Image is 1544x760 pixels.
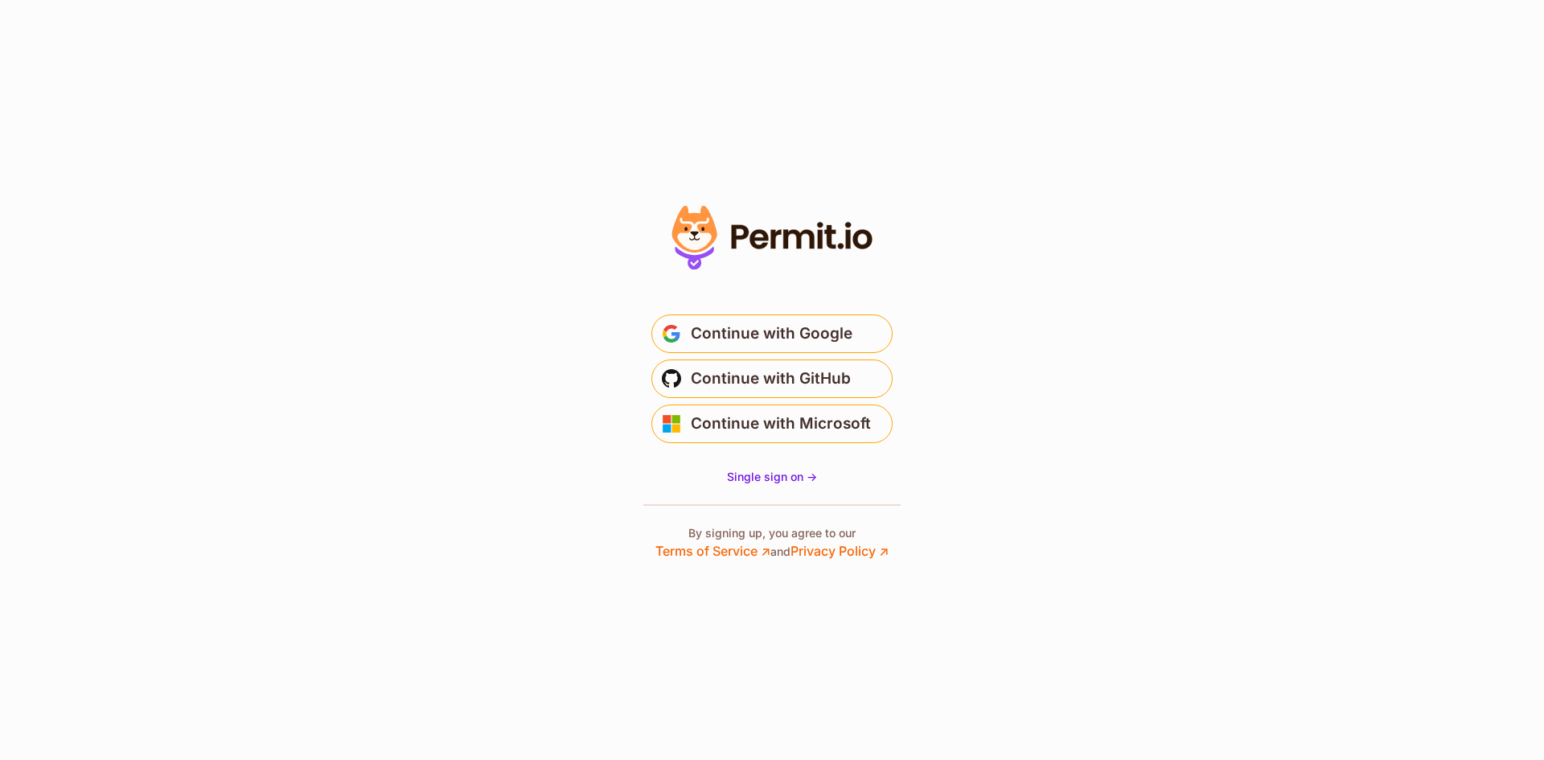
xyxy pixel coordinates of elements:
span: Single sign on -> [727,470,817,483]
a: Privacy Policy ↗ [790,543,889,559]
span: Continue with Google [691,321,852,347]
button: Continue with Google [651,314,893,353]
span: Continue with Microsoft [691,411,871,437]
a: Single sign on -> [727,469,817,485]
button: Continue with GitHub [651,359,893,398]
p: By signing up, you agree to our and [655,525,889,561]
span: Continue with GitHub [691,366,851,392]
button: Continue with Microsoft [651,405,893,443]
a: Terms of Service ↗ [655,543,770,559]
